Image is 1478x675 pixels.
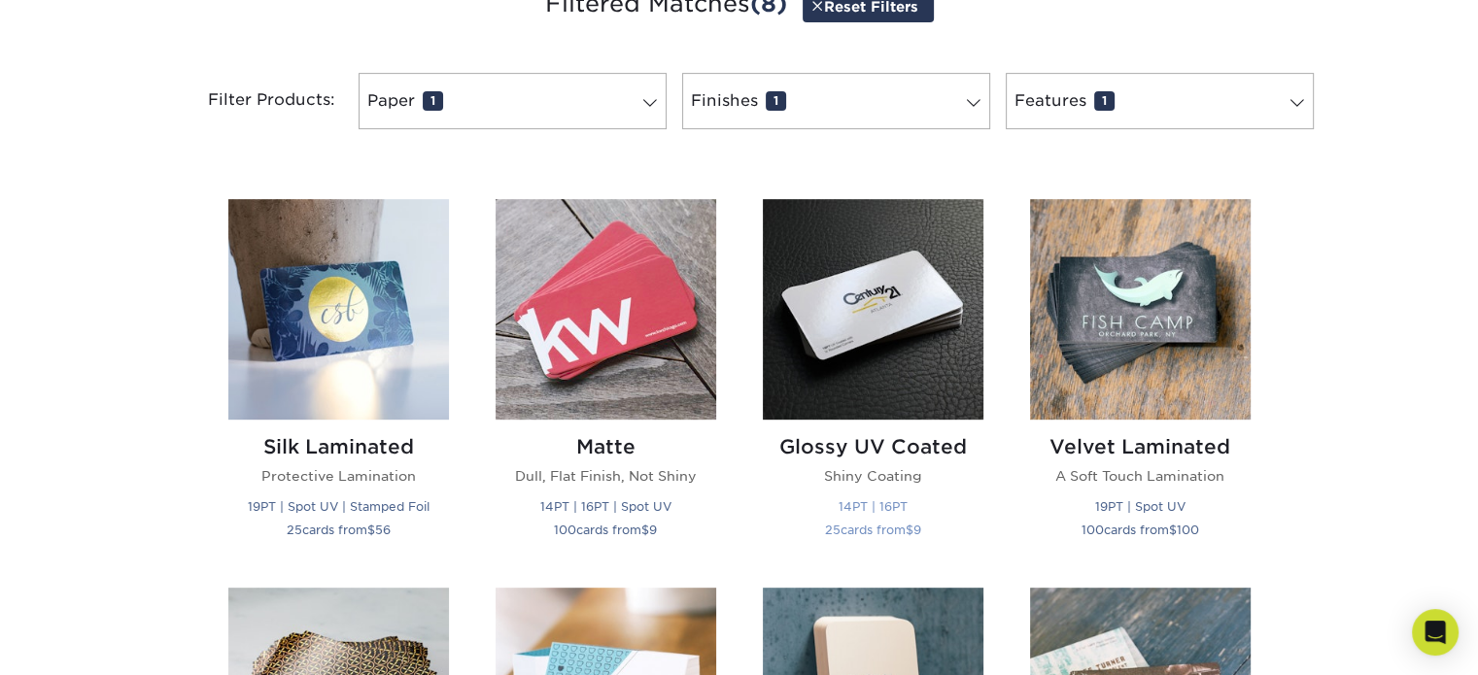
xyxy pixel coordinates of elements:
p: Shiny Coating [763,466,983,486]
img: Silk Laminated Business Cards [228,199,449,420]
span: 1 [423,91,443,111]
h2: Glossy UV Coated [763,435,983,458]
small: cards from [825,523,921,537]
a: Matte Business Cards Matte Dull, Flat Finish, Not Shiny 14PT | 16PT | Spot UV 100cards from$9 [496,199,716,563]
span: 100 [1177,523,1199,537]
a: Finishes1 [682,73,990,129]
span: 25 [825,523,841,537]
span: 1 [1094,91,1115,111]
small: 19PT | Spot UV [1095,499,1186,514]
h2: Silk Laminated [228,435,449,458]
a: Velvet Laminated Business Cards Velvet Laminated A Soft Touch Lamination 19PT | Spot UV 100cards ... [1030,199,1251,563]
img: Matte Business Cards [496,199,716,420]
span: 9 [649,523,657,537]
a: Glossy UV Coated Business Cards Glossy UV Coated Shiny Coating 14PT | 16PT 25cards from$9 [763,199,983,563]
div: Open Intercom Messenger [1412,609,1459,656]
small: cards from [287,523,391,537]
span: 100 [1082,523,1104,537]
p: A Soft Touch Lamination [1030,466,1251,486]
h2: Velvet Laminated [1030,435,1251,458]
span: $ [641,523,649,537]
span: 56 [375,523,391,537]
span: 25 [287,523,302,537]
a: Features1 [1006,73,1314,129]
small: 19PT | Spot UV | Stamped Foil [248,499,430,514]
small: cards from [554,523,657,537]
small: 14PT | 16PT | Spot UV [540,499,671,514]
span: 100 [554,523,576,537]
img: Glossy UV Coated Business Cards [763,199,983,420]
p: Protective Lamination [228,466,449,486]
h2: Matte [496,435,716,458]
small: 14PT | 16PT [839,499,908,514]
img: Velvet Laminated Business Cards [1030,199,1251,420]
span: $ [906,523,913,537]
span: $ [1169,523,1177,537]
small: cards from [1082,523,1199,537]
span: $ [367,523,375,537]
div: Filter Products: [156,73,351,129]
a: Silk Laminated Business Cards Silk Laminated Protective Lamination 19PT | Spot UV | Stamped Foil ... [228,199,449,563]
p: Dull, Flat Finish, Not Shiny [496,466,716,486]
a: Paper1 [359,73,667,129]
span: 1 [766,91,786,111]
span: 9 [913,523,921,537]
